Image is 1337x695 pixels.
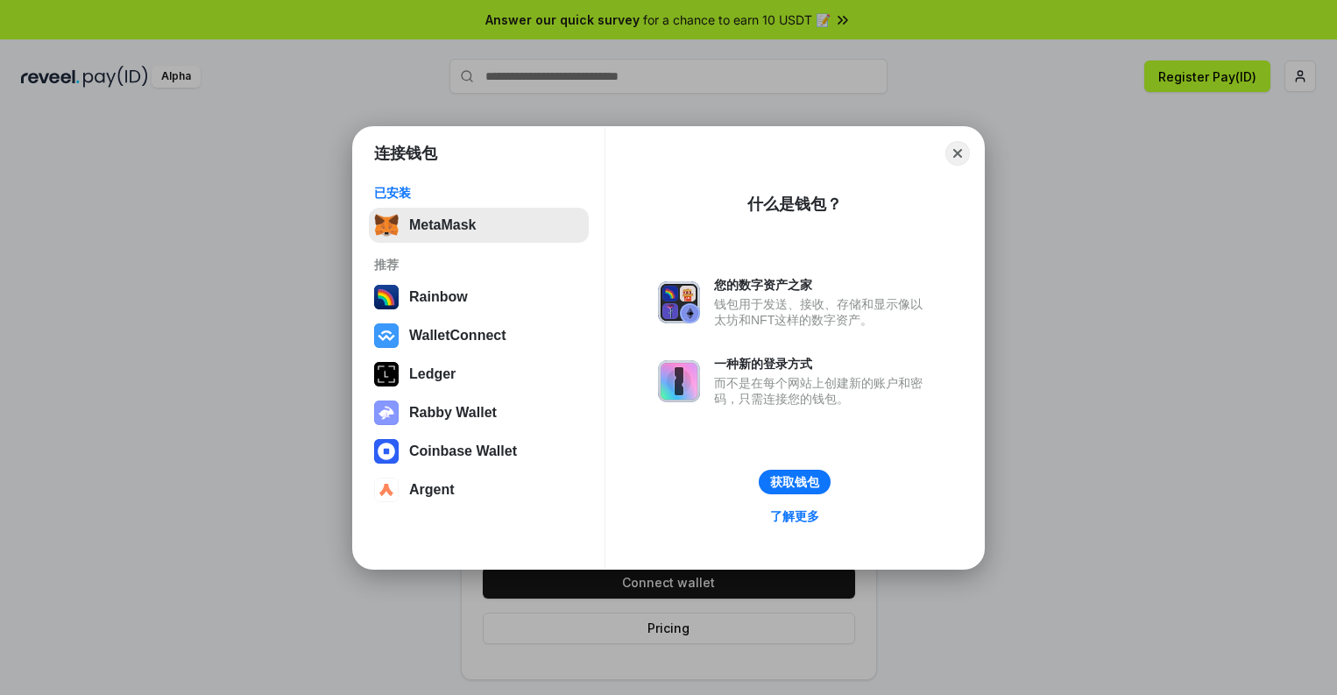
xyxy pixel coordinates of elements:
div: Rainbow [409,289,468,305]
a: 了解更多 [760,505,830,528]
img: svg+xml,%3Csvg%20xmlns%3D%22http%3A%2F%2Fwww.w3.org%2F2000%2Fsvg%22%20fill%3D%22none%22%20viewBox... [658,281,700,323]
button: MetaMask [369,208,589,243]
div: Ledger [409,366,456,382]
div: MetaMask [409,217,476,233]
img: svg+xml,%3Csvg%20fill%3D%22none%22%20height%3D%2233%22%20viewBox%3D%220%200%2035%2033%22%20width%... [374,213,399,238]
button: Rainbow [369,280,589,315]
img: svg+xml,%3Csvg%20width%3D%2228%22%20height%3D%2228%22%20viewBox%3D%220%200%2028%2028%22%20fill%3D... [374,323,399,348]
img: svg+xml,%3Csvg%20width%3D%22120%22%20height%3D%22120%22%20viewBox%3D%220%200%20120%20120%22%20fil... [374,285,399,309]
button: WalletConnect [369,318,589,353]
img: svg+xml,%3Csvg%20width%3D%2228%22%20height%3D%2228%22%20viewBox%3D%220%200%2028%2028%22%20fill%3D... [374,478,399,502]
button: 获取钱包 [759,470,831,494]
img: svg+xml,%3Csvg%20width%3D%2228%22%20height%3D%2228%22%20viewBox%3D%220%200%2028%2028%22%20fill%3D... [374,439,399,464]
div: 已安装 [374,185,584,201]
div: WalletConnect [409,328,506,344]
div: Argent [409,482,455,498]
div: 推荐 [374,257,584,273]
button: Ledger [369,357,589,392]
div: 钱包用于发送、接收、存储和显示像以太坊和NFT这样的数字资产。 [714,296,931,328]
button: Close [945,141,970,166]
button: Coinbase Wallet [369,434,589,469]
div: 什么是钱包？ [747,194,842,215]
button: Rabby Wallet [369,395,589,430]
div: 一种新的登录方式 [714,356,931,372]
button: Argent [369,472,589,507]
div: 而不是在每个网站上创建新的账户和密码，只需连接您的钱包。 [714,375,931,407]
img: svg+xml,%3Csvg%20xmlns%3D%22http%3A%2F%2Fwww.w3.org%2F2000%2Fsvg%22%20fill%3D%22none%22%20viewBox... [658,360,700,402]
div: 获取钱包 [770,474,819,490]
h1: 连接钱包 [374,143,437,164]
div: Coinbase Wallet [409,443,517,459]
img: svg+xml,%3Csvg%20xmlns%3D%22http%3A%2F%2Fwww.w3.org%2F2000%2Fsvg%22%20width%3D%2228%22%20height%3... [374,362,399,387]
div: 您的数字资产之家 [714,277,931,293]
div: Rabby Wallet [409,405,497,421]
img: svg+xml,%3Csvg%20xmlns%3D%22http%3A%2F%2Fwww.w3.org%2F2000%2Fsvg%22%20fill%3D%22none%22%20viewBox... [374,401,399,425]
div: 了解更多 [770,508,819,524]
